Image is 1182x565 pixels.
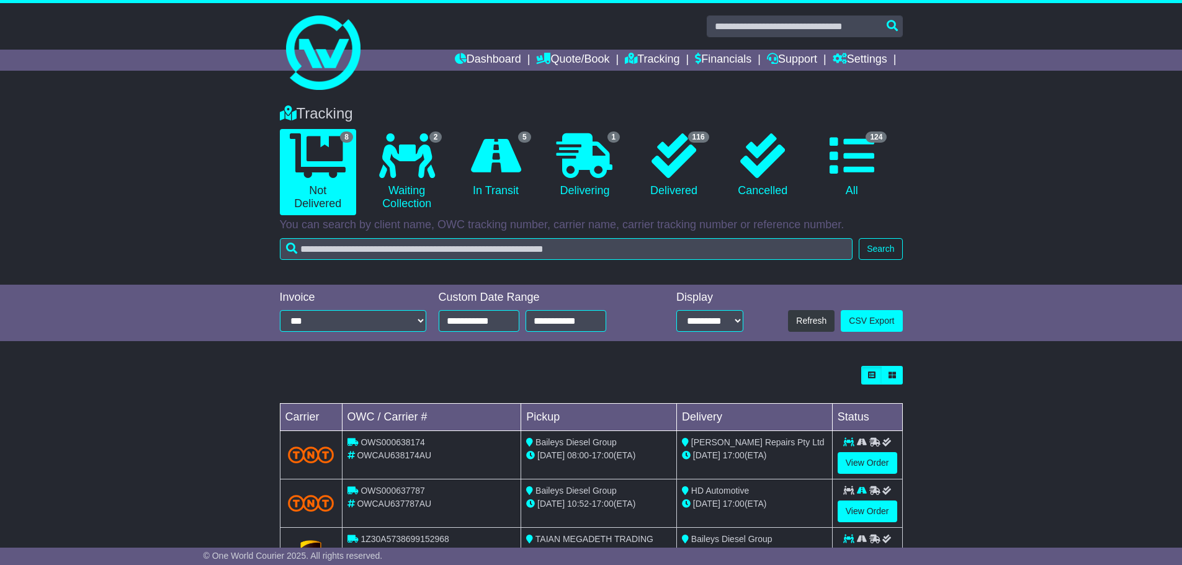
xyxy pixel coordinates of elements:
div: Custom Date Range [439,291,638,305]
a: CSV Export [841,310,902,332]
a: 1 Delivering [547,129,623,202]
a: View Order [838,500,897,522]
span: HD Automotive [691,486,749,496]
div: (ETA) [682,449,827,462]
td: OWC / Carrier # [342,404,521,431]
a: Support [767,50,817,71]
a: Cancelled [725,129,801,202]
img: TNT_Domestic.png [288,447,334,463]
div: - (ETA) [526,449,671,462]
button: Refresh [788,310,835,332]
button: Search [859,238,902,260]
a: Dashboard [455,50,521,71]
div: (ETA) [682,546,827,559]
a: 8 Not Delivered [280,129,356,215]
a: Quote/Book [536,50,609,71]
a: 5 In Transit [457,129,534,202]
td: Pickup [521,404,677,431]
a: 124 All [813,129,890,202]
span: 17:00 [723,450,745,460]
a: View Order [838,452,897,474]
img: TNT_Domestic.png [288,495,334,512]
span: [DATE] [537,499,565,509]
span: 08:00 [567,450,589,460]
div: - (ETA) [526,497,671,510]
span: 116 [688,131,709,143]
span: 1Z30A5738699152968 [360,534,449,544]
div: Tracking [274,105,909,123]
a: Financials [695,50,751,71]
span: TAIAN MEGADETH TRADING CO., LTD [526,534,653,557]
a: 2 Waiting Collection [369,129,445,215]
span: [DATE] [693,450,720,460]
a: Tracking [625,50,679,71]
span: [PERSON_NAME] Repairs Pty Ltd [691,437,825,447]
a: 116 Delivered [635,129,712,202]
span: 17:00 [723,499,745,509]
span: [DATE] [693,499,720,509]
span: [DATE] [537,450,565,460]
span: 2 [429,131,442,143]
span: OWCAU637787AU [357,499,431,509]
span: 124 [866,131,887,143]
span: © One World Courier 2025. All rights reserved. [204,551,383,561]
span: 1 [607,131,620,143]
td: Status [832,404,902,431]
span: 17:00 [592,450,614,460]
div: Invoice [280,291,426,305]
span: OWCAU638174AU [357,450,431,460]
p: You can search by client name, OWC tracking number, carrier name, carrier tracking number or refe... [280,218,903,232]
div: Display [676,291,743,305]
span: 8 [340,131,353,143]
td: Delivery [676,404,832,431]
span: Baileys Diesel Group [535,486,617,496]
span: 17:00 [592,499,614,509]
span: OWS000637787 [360,486,425,496]
td: Carrier [280,404,342,431]
span: Baileys Diesel Group [691,534,772,544]
span: 10:52 [567,499,589,509]
a: Settings [833,50,887,71]
img: GetCarrierServiceLogo [300,540,321,565]
span: 5 [518,131,531,143]
div: (ETA) [682,497,827,510]
span: Baileys Diesel Group [535,437,617,447]
span: OWS000638174 [360,437,425,447]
